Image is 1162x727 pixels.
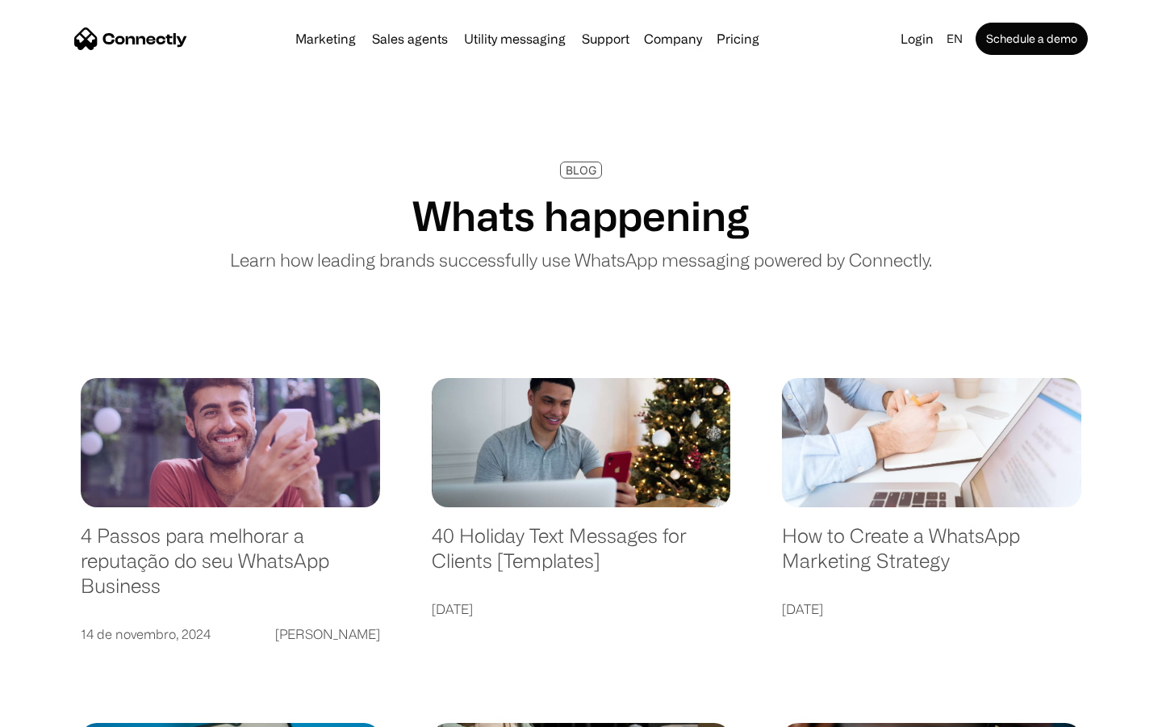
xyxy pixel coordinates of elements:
div: 14 de novembro, 2024 [81,623,211,645]
h1: Whats happening [412,191,750,240]
a: Support [575,32,636,45]
a: 4 Passos para melhorar a reputação do seu WhatsApp Business [81,523,380,614]
div: [PERSON_NAME] [275,623,380,645]
a: Sales agents [366,32,454,45]
ul: Language list [32,699,97,721]
div: [DATE] [432,598,473,620]
a: How to Create a WhatsApp Marketing Strategy [782,523,1081,589]
a: Pricing [710,32,766,45]
p: Learn how leading brands successfully use WhatsApp messaging powered by Connectly. [230,246,932,273]
aside: Language selected: English [16,699,97,721]
a: Marketing [289,32,362,45]
div: en [947,27,963,50]
div: [DATE] [782,598,823,620]
a: Login [894,27,940,50]
a: Utility messaging [458,32,572,45]
a: Schedule a demo [976,23,1088,55]
a: 40 Holiday Text Messages for Clients [Templates] [432,523,731,589]
div: Company [644,27,702,50]
div: BLOG [566,164,596,176]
